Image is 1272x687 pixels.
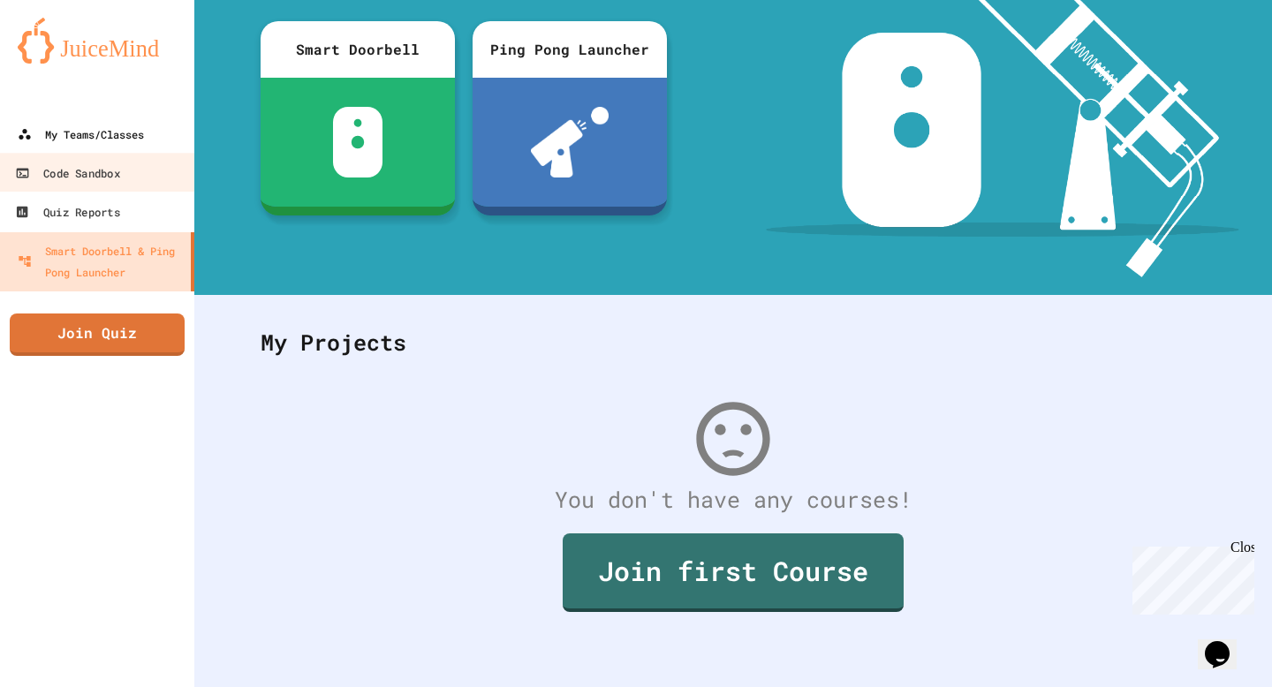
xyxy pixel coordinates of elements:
div: Chat with us now!Close [7,7,122,112]
iframe: chat widget [1125,540,1254,615]
a: Join first Course [563,533,904,612]
div: You don't have any courses! [243,483,1223,517]
iframe: chat widget [1198,616,1254,669]
div: Code Sandbox [15,162,119,185]
img: logo-orange.svg [18,18,177,64]
div: Smart Doorbell [261,21,455,78]
div: Quiz Reports [15,201,120,223]
a: Join Quiz [10,313,185,356]
div: Ping Pong Launcher [473,21,667,78]
div: Smart Doorbell & Ping Pong Launcher [18,240,184,283]
img: sdb-white.svg [333,107,383,177]
div: My Projects [243,308,1223,377]
div: My Teams/Classes [18,124,144,145]
img: ppl-with-ball.png [531,107,609,177]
